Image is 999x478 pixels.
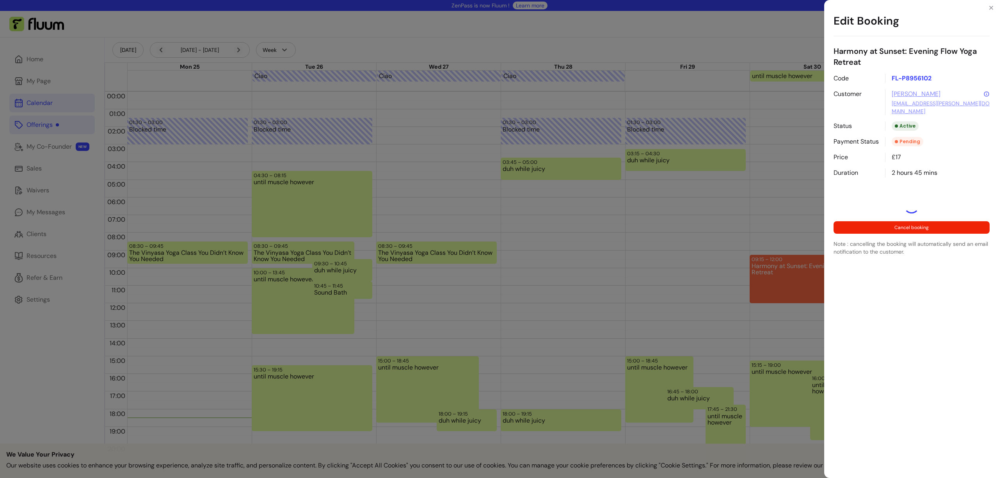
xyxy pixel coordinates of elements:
[834,46,990,68] p: Harmony at Sunset: Evening Flow Yoga Retreat
[885,74,990,83] p: FL-P8956102
[834,137,879,146] p: Payment Status
[892,121,919,131] div: Active
[834,221,990,234] button: Cancel booking
[834,168,879,178] p: Duration
[834,89,879,115] p: Customer
[892,137,923,146] div: Pending
[834,240,990,256] p: Note : cancelling the booking will automatically send an email notification to the customer.
[834,121,879,131] p: Status
[985,2,997,14] button: Close
[834,153,879,162] p: Price
[892,100,990,115] a: [EMAIL_ADDRESS][PERSON_NAME][DOMAIN_NAME]
[885,168,990,178] div: 2 hours 45 mins
[892,89,940,99] a: [PERSON_NAME]
[834,6,990,36] h1: Edit Booking
[834,74,879,83] p: Code
[904,198,919,213] div: Loading
[885,153,990,162] div: £17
